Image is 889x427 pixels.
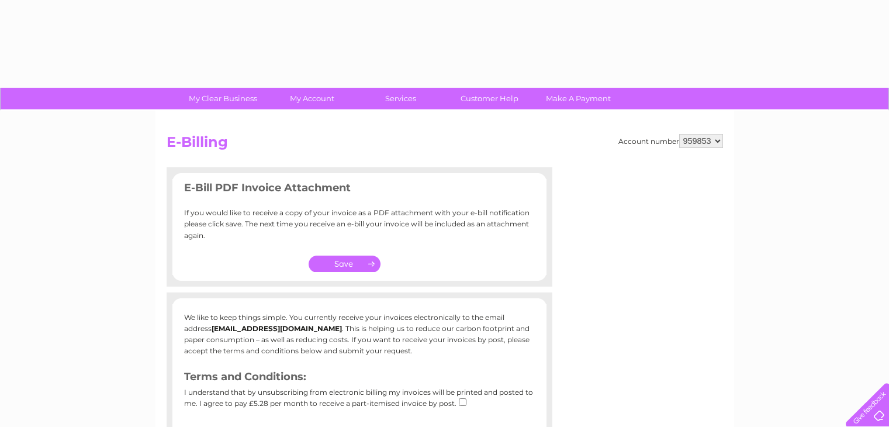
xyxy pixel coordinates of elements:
[184,388,535,416] div: I understand that by unsubscribing from electronic billing my invoices will be printed and posted...
[184,369,535,389] h3: Terms and Conditions:
[184,207,535,241] p: If you would like to receive a copy of your invoice as a PDF attachment with your e-bill notifica...
[618,134,723,148] div: Account number
[352,88,449,109] a: Services
[530,88,627,109] a: Make A Payment
[441,88,538,109] a: Customer Help
[212,324,342,333] b: [EMAIL_ADDRESS][DOMAIN_NAME]
[184,180,535,200] h3: E-Bill PDF Invoice Attachment
[184,312,535,357] p: We like to keep things simple. You currently receive your invoices electronically to the email ad...
[175,88,271,109] a: My Clear Business
[167,134,723,156] h2: E-Billing
[264,88,360,109] a: My Account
